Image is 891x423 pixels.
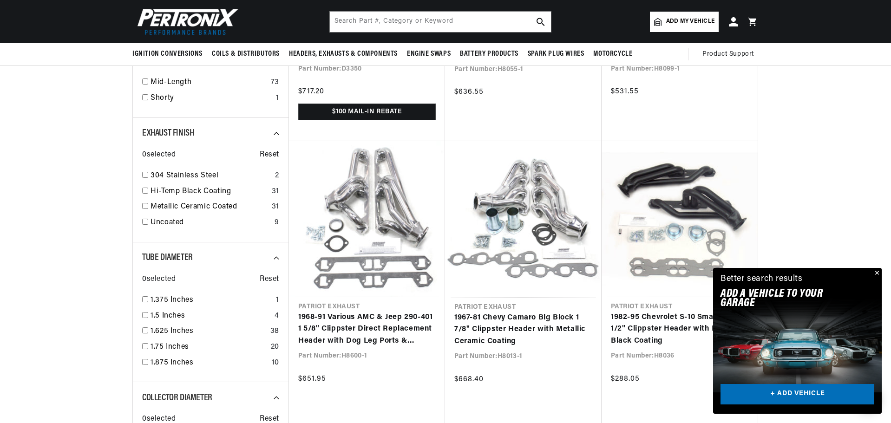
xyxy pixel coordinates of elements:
span: Ignition Conversions [132,49,203,59]
summary: Battery Products [455,43,523,65]
summary: Motorcycle [589,43,637,65]
summary: Headers, Exhausts & Components [284,43,402,65]
a: Hi-Temp Black Coating [151,186,268,198]
summary: Coils & Distributors [207,43,284,65]
span: Collector Diameter [142,393,212,403]
span: Reset [260,273,279,286]
summary: Ignition Conversions [132,43,207,65]
div: 31 [272,201,279,213]
div: 4 [275,310,279,322]
a: 1.625 Inches [151,325,267,338]
div: 2 [275,170,279,182]
a: Add my vehicle [650,12,719,32]
a: Shorty [151,92,272,104]
div: 31 [272,186,279,198]
a: 1.875 Inches [151,357,268,369]
a: 1982-95 Chevrolet S-10 Small Block 1 1/2" Clippster Header with Hi-Temp Black Coating [611,312,748,347]
div: 1 [276,92,279,104]
a: + ADD VEHICLE [721,384,874,405]
a: Uncoated [151,217,271,229]
span: Product Support [702,49,754,59]
summary: Engine Swaps [402,43,455,65]
span: Spark Plug Wires [528,49,584,59]
summary: Product Support [702,43,759,65]
div: Better search results [721,273,803,286]
span: Engine Swaps [407,49,451,59]
span: 0 selected [142,273,176,286]
a: 1.375 Inches [151,294,272,306]
div: 73 [271,77,279,89]
span: Exhaust Finish [142,129,194,138]
div: 1 [276,294,279,306]
span: Reset [260,149,279,161]
a: Mid-Length [151,77,267,89]
a: 1.75 Inches [151,341,267,353]
span: Tube Diameter [142,253,193,262]
a: Metallic Ceramic Coated [151,201,268,213]
a: 304 Stainless Steel [151,170,271,182]
input: Search Part #, Category or Keyword [330,12,551,32]
img: Pertronix [132,6,239,38]
span: Motorcycle [593,49,632,59]
button: search button [531,12,551,32]
div: 9 [275,217,279,229]
span: Add my vehicle [666,17,714,26]
span: Battery Products [460,49,518,59]
div: 10 [272,357,279,369]
div: 38 [270,325,279,338]
summary: Spark Plug Wires [523,43,589,65]
button: Close [871,268,882,279]
a: 1968-91 Various AMC & Jeep 290-401 1 5/8" Clippster Direct Replacement Header with Dog Leg Ports ... [298,312,436,347]
div: 20 [271,341,279,353]
span: 0 selected [142,149,176,161]
a: 1.5 Inches [151,310,271,322]
a: 1967-81 Chevy Camaro Big Block 1 7/8" Clippster Header with Metallic Ceramic Coating [454,312,592,348]
span: Coils & Distributors [212,49,280,59]
h2: Add A VEHICLE to your garage [721,289,851,308]
span: Headers, Exhausts & Components [289,49,398,59]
